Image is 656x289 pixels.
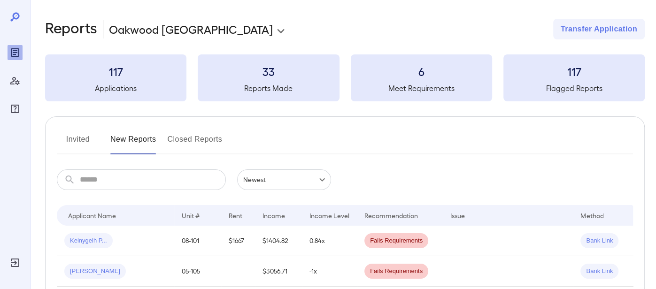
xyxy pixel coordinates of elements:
[364,267,428,276] span: Fails Requirements
[8,101,23,116] div: FAQ
[351,83,492,94] h5: Meet Requirements
[182,210,200,221] div: Unit #
[364,236,428,245] span: Fails Requirements
[580,267,618,276] span: Bank Link
[503,83,645,94] h5: Flagged Reports
[229,210,244,221] div: Rent
[110,132,156,154] button: New Reports
[68,210,116,221] div: Applicant Name
[302,226,357,256] td: 0.84x
[64,267,126,276] span: [PERSON_NAME]
[109,22,273,37] p: Oakwood [GEOGRAPHIC_DATA]
[255,226,302,256] td: $1404.82
[580,236,618,245] span: Bank Link
[174,226,221,256] td: 08-101
[198,83,339,94] h5: Reports Made
[503,64,645,79] h3: 117
[580,210,603,221] div: Method
[45,83,186,94] h5: Applications
[309,210,349,221] div: Income Level
[57,132,99,154] button: Invited
[64,236,113,245] span: Keinygeih P...
[351,64,492,79] h3: 6
[553,19,645,39] button: Transfer Application
[8,255,23,270] div: Log Out
[302,256,357,287] td: -1x
[8,73,23,88] div: Manage Users
[364,210,418,221] div: Recommendation
[262,210,285,221] div: Income
[221,226,255,256] td: $1667
[45,54,645,101] summary: 117Applications33Reports Made6Meet Requirements117Flagged Reports
[450,210,465,221] div: Issue
[237,169,331,190] div: Newest
[8,45,23,60] div: Reports
[168,132,223,154] button: Closed Reports
[174,256,221,287] td: 05-105
[255,256,302,287] td: $3056.71
[45,64,186,79] h3: 117
[45,19,97,39] h2: Reports
[198,64,339,79] h3: 33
